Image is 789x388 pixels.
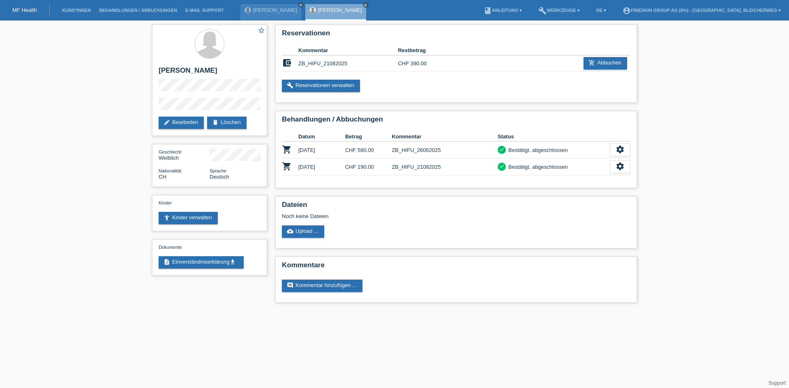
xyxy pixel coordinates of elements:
[282,280,362,292] a: commentKommentar hinzufügen ...
[159,117,204,129] a: editBearbeiten
[345,132,392,142] th: Betrag
[298,46,398,55] th: Kommentar
[282,261,630,273] h2: Kommentare
[212,119,219,126] i: delete
[282,145,292,154] i: POSP00024008
[282,80,360,92] a: buildReservationen verwalten
[164,214,170,221] i: accessibility_new
[229,259,236,265] i: get_app
[345,158,392,175] td: CHF 190.00
[498,132,610,142] th: Status
[392,142,498,158] td: ZB_HIFU_26062025
[12,7,37,13] a: MF Health
[506,146,568,154] div: Bestätigt, abgeschlossen
[584,57,627,69] a: add_shopping_cartAbbuchen
[210,168,226,173] span: Sprache
[159,174,166,180] span: Schweiz
[258,27,265,34] i: star_border
[345,142,392,158] td: CHF 580.00
[159,149,210,161] div: Weiblich
[484,7,492,15] i: book
[159,67,261,79] h2: [PERSON_NAME]
[616,145,625,154] i: settings
[164,259,170,265] i: description
[499,163,505,169] i: check
[282,225,324,238] a: cloud_uploadUpload ...
[282,201,630,213] h2: Dateien
[299,3,303,7] i: close
[287,82,293,89] i: build
[95,8,181,13] a: Behandlungen / Abbuchungen
[480,8,526,13] a: bookAnleitung ▾
[318,7,362,13] a: [PERSON_NAME]
[592,8,610,13] a: DE ▾
[282,58,292,68] i: account_balance_wallet
[282,213,533,219] div: Noch keine Dateien
[618,8,785,13] a: account_circleFineSkin Group AG (0%) - [GEOGRAPHIC_DATA], Bleicherweg ▾
[392,132,498,142] th: Kommentar
[159,256,244,269] a: descriptionEinverständniserklärungget_app
[298,2,304,8] a: close
[298,55,398,71] td: ZB_HIFU_21082025
[538,7,547,15] i: build
[181,8,228,13] a: E-Mail Support
[207,117,247,129] a: deleteLöschen
[159,245,182,250] span: Dokumente
[159,200,172,205] span: Kinder
[164,119,170,126] i: edit
[298,158,345,175] td: [DATE]
[499,147,505,152] i: check
[159,149,181,154] span: Geschlecht
[159,212,218,224] a: accessibility_newKinder verwalten
[287,282,293,289] i: comment
[616,162,625,171] i: settings
[282,115,630,128] h2: Behandlungen / Abbuchungen
[159,168,181,173] span: Nationalität
[398,46,448,55] th: Restbetrag
[398,55,448,71] td: CHF 390.00
[506,163,568,171] div: Bestätigt, abgeschlossen
[298,142,345,158] td: [DATE]
[363,2,369,8] a: close
[364,3,368,7] i: close
[282,161,292,171] i: POSP00026422
[623,7,631,15] i: account_circle
[298,132,345,142] th: Datum
[258,27,265,35] a: star_border
[287,228,293,234] i: cloud_upload
[58,8,95,13] a: Kund*innen
[210,174,229,180] span: Deutsch
[392,158,498,175] td: ZB_HIFU_21082025
[588,60,595,66] i: add_shopping_cart
[534,8,584,13] a: buildWerkzeuge ▾
[768,380,786,386] a: Support
[253,7,297,13] a: [PERSON_NAME]
[282,29,630,41] h2: Reservationen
